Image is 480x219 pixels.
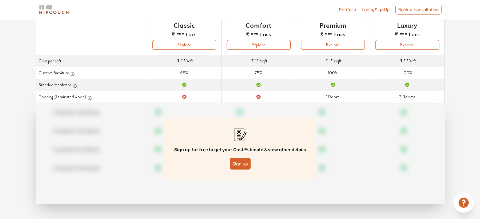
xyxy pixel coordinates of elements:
h6: Premium [319,21,347,29]
button: Explore [375,40,439,50]
button: Sign up [230,158,251,170]
button: Explore [301,40,365,50]
span: logo-horizontal.svg [38,3,70,17]
td: 75% [222,67,296,79]
td: /sqft [296,55,370,67]
th: Flooring (Laminated wood) [36,91,147,103]
img: logo-horizontal.svg [38,4,70,15]
td: 1 Room [296,91,370,103]
span: Login/SignUp [362,7,390,12]
th: Custom furniture [36,67,147,79]
h6: Luxury [397,21,417,29]
td: /sqft [370,55,444,67]
p: Sign up for free to get your Cost Estimate & view other details [174,146,306,153]
div: Book a consultation [395,5,441,14]
td: 65% [147,67,221,79]
button: Explore [152,40,216,50]
td: 100% [296,67,370,79]
a: Portfolio [339,6,356,13]
td: /sqft [222,55,296,67]
td: 2 Rooms [370,91,444,103]
h6: Comfort [246,21,271,29]
h6: Classic [174,21,195,29]
td: 100% [370,67,444,79]
th: Cost per sqft [36,55,147,67]
th: Branded Hardware [36,79,147,91]
td: /sqft [147,55,221,67]
button: Explore [227,40,290,50]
